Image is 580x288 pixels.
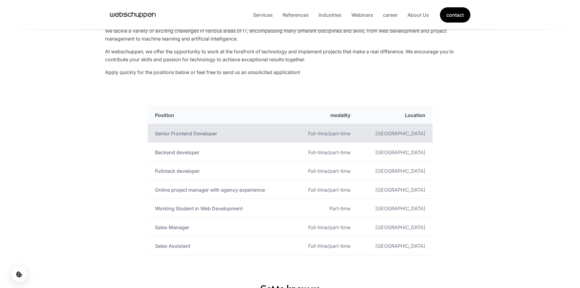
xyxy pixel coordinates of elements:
[155,112,174,118] font: Position
[314,12,346,18] a: Industries
[378,12,402,18] a: career
[351,12,373,18] font: Webinars
[155,187,265,193] font: Online project manager with agency experience
[375,168,425,174] font: [GEOGRAPHIC_DATA]
[308,130,350,137] font: Full-time/part-time
[105,48,454,62] font: At webschuppen, we offer the opportunity to work at the forefront of technology and implement pro...
[308,168,350,174] font: Full-time/part-time
[440,7,470,23] a: Get Started
[330,112,350,118] font: modality
[155,205,243,212] font: Working Student in Web Development
[253,12,273,18] font: Services
[375,149,425,155] font: [GEOGRAPHIC_DATA]
[375,187,425,193] font: [GEOGRAPHIC_DATA]
[318,12,342,18] font: Industries
[155,149,199,155] font: Backend developer
[155,168,200,174] font: Fullstack developer
[308,149,350,155] font: Full-time/part-time
[155,224,189,230] font: Sales Manager
[308,243,350,249] font: Full-time/part-time
[375,130,425,137] font: [GEOGRAPHIC_DATA]
[110,10,156,20] a: Visit main page
[402,12,434,18] a: About Us
[308,224,350,230] font: Full-time/part-time
[12,267,27,282] button: Open cookie settings
[375,243,425,249] font: [GEOGRAPHIC_DATA]
[283,12,309,18] font: References
[278,12,314,18] a: References
[446,12,464,18] font: contact
[375,205,425,212] font: [GEOGRAPHIC_DATA]
[248,12,278,18] a: Services
[308,187,350,193] font: Full-time/part-time
[383,12,398,18] font: career
[155,130,217,137] font: Senior Frontend Developer
[405,112,425,118] font: Location
[105,69,300,75] font: Apply quickly for the positions below or feel free to send us an unsolicited application!
[407,12,429,18] font: About Us
[375,224,425,230] font: [GEOGRAPHIC_DATA]
[329,205,350,212] font: Part-time
[346,12,378,18] a: Webinars
[155,243,190,249] font: Sales Assistant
